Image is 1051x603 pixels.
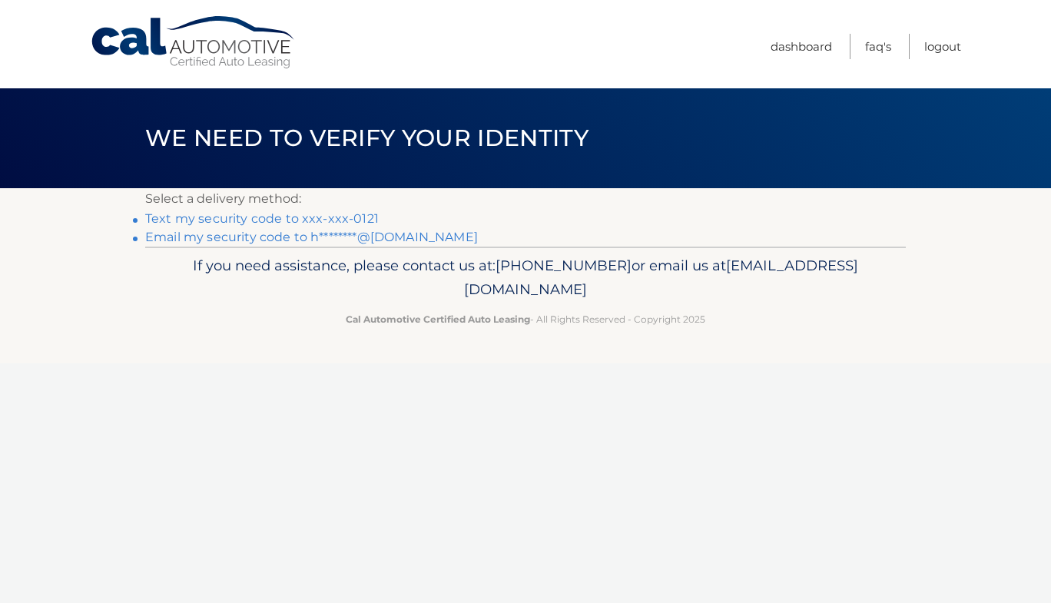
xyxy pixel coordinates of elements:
p: Select a delivery method: [145,188,906,210]
a: FAQ's [865,34,891,59]
a: Email my security code to h********@[DOMAIN_NAME] [145,230,478,244]
span: We need to verify your identity [145,124,588,152]
a: Logout [924,34,961,59]
p: - All Rights Reserved - Copyright 2025 [155,311,896,327]
p: If you need assistance, please contact us at: or email us at [155,253,896,303]
a: Text my security code to xxx-xxx-0121 [145,211,379,226]
strong: Cal Automotive Certified Auto Leasing [346,313,530,325]
a: Dashboard [771,34,832,59]
span: [PHONE_NUMBER] [496,257,632,274]
a: Cal Automotive [90,15,297,70]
